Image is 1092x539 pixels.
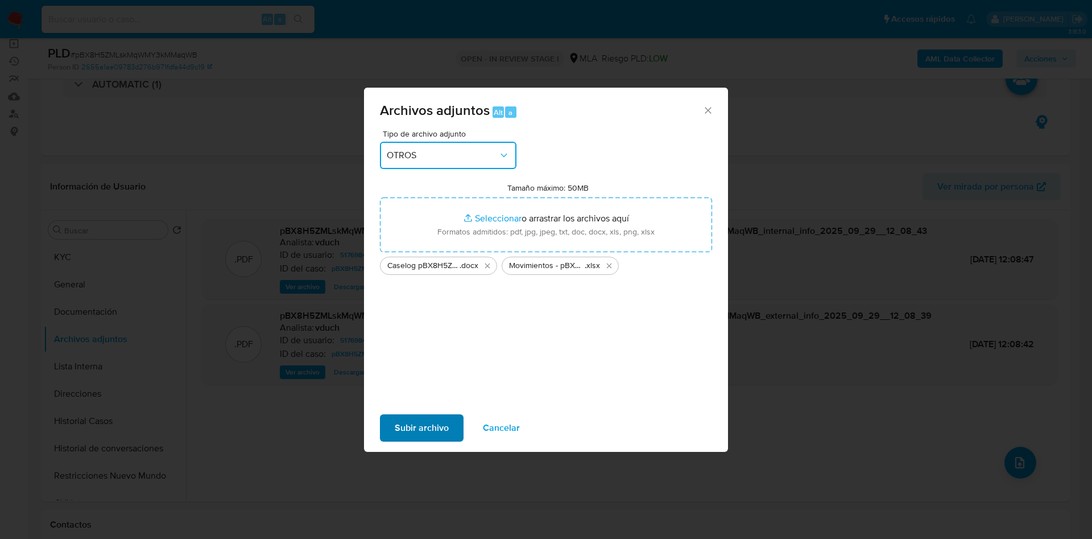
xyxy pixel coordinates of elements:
span: Archivos adjuntos [380,100,490,120]
button: OTROS [380,142,516,169]
span: .xlsx [585,260,600,271]
button: Cancelar [468,414,535,442]
span: Caselog pBX8H5ZMLskMqWMY3kMMaqWB_2025_09_17_18_52_37 [387,260,460,271]
ul: Archivos seleccionados [380,252,712,275]
span: Subir archivo [395,415,449,441]
button: Subir archivo [380,414,464,442]
span: Movimientos - pBX8H5ZMLskMqWMY3kMMaqWB_2025_09_17_18_52_37 [509,260,585,271]
button: Eliminar Caselog pBX8H5ZMLskMqWMY3kMMaqWB_2025_09_17_18_52_37.docx [481,259,494,273]
span: Alt [494,107,503,118]
label: Tamaño máximo: 50MB [507,183,589,193]
span: a [508,107,512,118]
button: Eliminar Movimientos - pBX8H5ZMLskMqWMY3kMMaqWB_2025_09_17_18_52_37.xlsx [602,259,616,273]
button: Cerrar [702,105,713,115]
span: Tipo de archivo adjunto [383,130,519,138]
span: OTROS [387,150,498,161]
span: .docx [460,260,478,271]
span: Cancelar [483,415,520,441]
